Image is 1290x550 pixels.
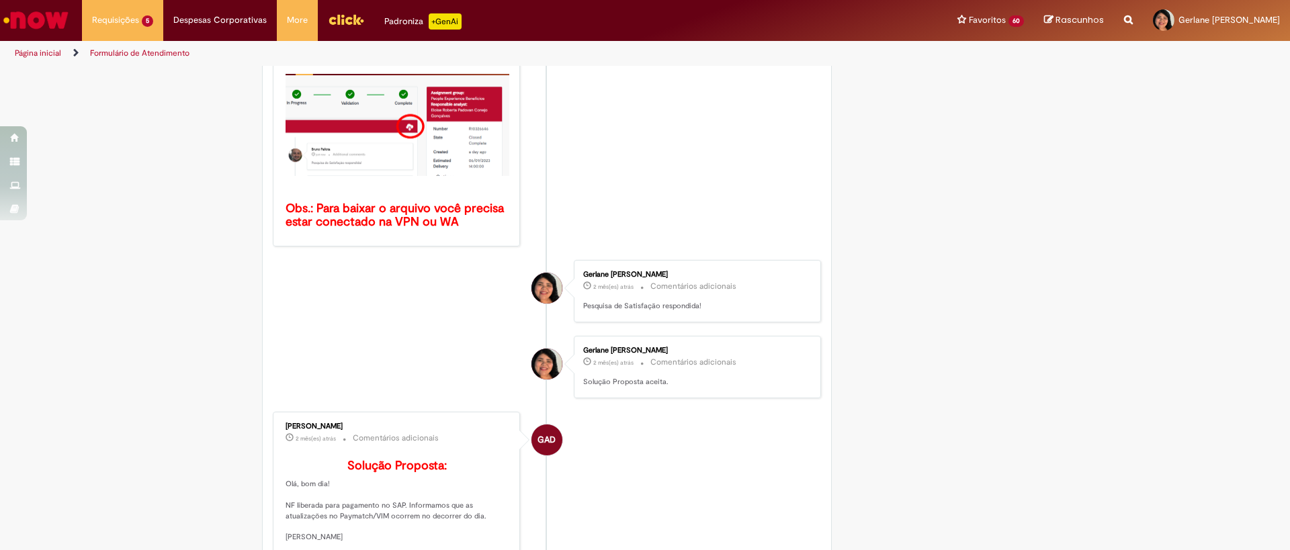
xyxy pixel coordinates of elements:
p: Solução Proposta aceita. [583,377,807,387]
span: 2 mês(es) atrás [593,359,634,367]
a: Formulário de Atendimento [90,48,189,58]
p: Pesquisa de Satisfação respondida! [583,301,807,312]
p: +GenAi [429,13,462,30]
div: Gerlane Raimundo Da Silva [531,273,562,304]
img: x_mdbda_azure_blob.picture2.png [286,74,509,176]
div: Gerlane [PERSON_NAME] [583,271,807,279]
div: Padroniza [384,13,462,30]
div: [PERSON_NAME] [286,422,509,430]
p: Olá, bom dia! NF liberada para pagamento no SAP. Informamos que as atualizações no Paymatch/VIM o... [286,459,509,543]
span: Requisições [92,13,139,27]
span: 5 [142,15,153,27]
div: Gerlane [PERSON_NAME] [583,347,807,355]
span: Favoritos [969,13,1006,27]
time: 24/06/2025 13:46:50 [296,434,336,443]
b: Obs.: Para baixar o arquivo você precisa estar conectado na VPN ou WA [286,201,507,230]
span: More [287,13,308,27]
small: Comentários adicionais [650,357,736,368]
b: Solução Proposta: [347,458,447,473]
span: GAD [537,424,556,456]
span: Despesas Corporativas [173,13,267,27]
time: 25/06/2025 08:35:36 [593,359,634,367]
span: Gerlane [PERSON_NAME] [1178,14,1280,26]
img: click_logo_yellow_360x200.png [328,9,364,30]
span: 2 mês(es) atrás [296,434,336,443]
ul: Trilhas de página [10,41,850,66]
a: Rascunhos [1044,14,1104,27]
small: Comentários adicionais [650,281,736,292]
small: Comentários adicionais [353,432,439,444]
span: 2 mês(es) atrás [593,283,634,291]
div: Gerlane Raimundo Da Silva [531,349,562,379]
img: ServiceNow [1,7,71,34]
a: Página inicial [15,48,61,58]
div: Gabriela Alves De Souza [531,424,562,455]
time: 25/06/2025 08:36:08 [593,283,634,291]
span: Rascunhos [1056,13,1104,26]
span: 60 [1008,15,1024,27]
